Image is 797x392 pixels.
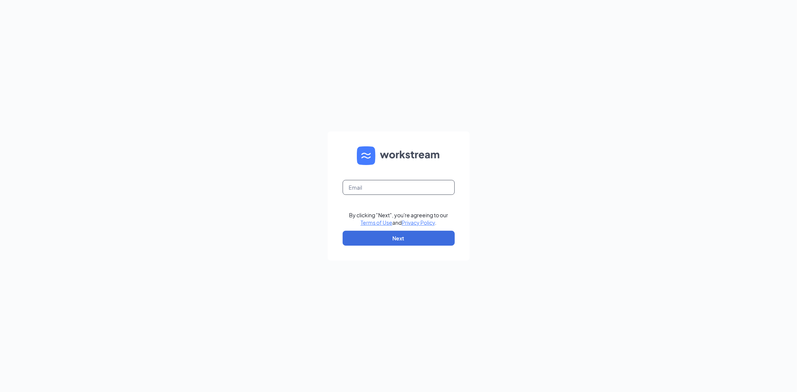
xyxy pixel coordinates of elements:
button: Next [343,231,455,246]
input: Email [343,180,455,195]
div: By clicking "Next", you're agreeing to our and . [349,211,448,226]
a: Terms of Use [361,219,392,226]
img: WS logo and Workstream text [357,146,441,165]
a: Privacy Policy [402,219,435,226]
